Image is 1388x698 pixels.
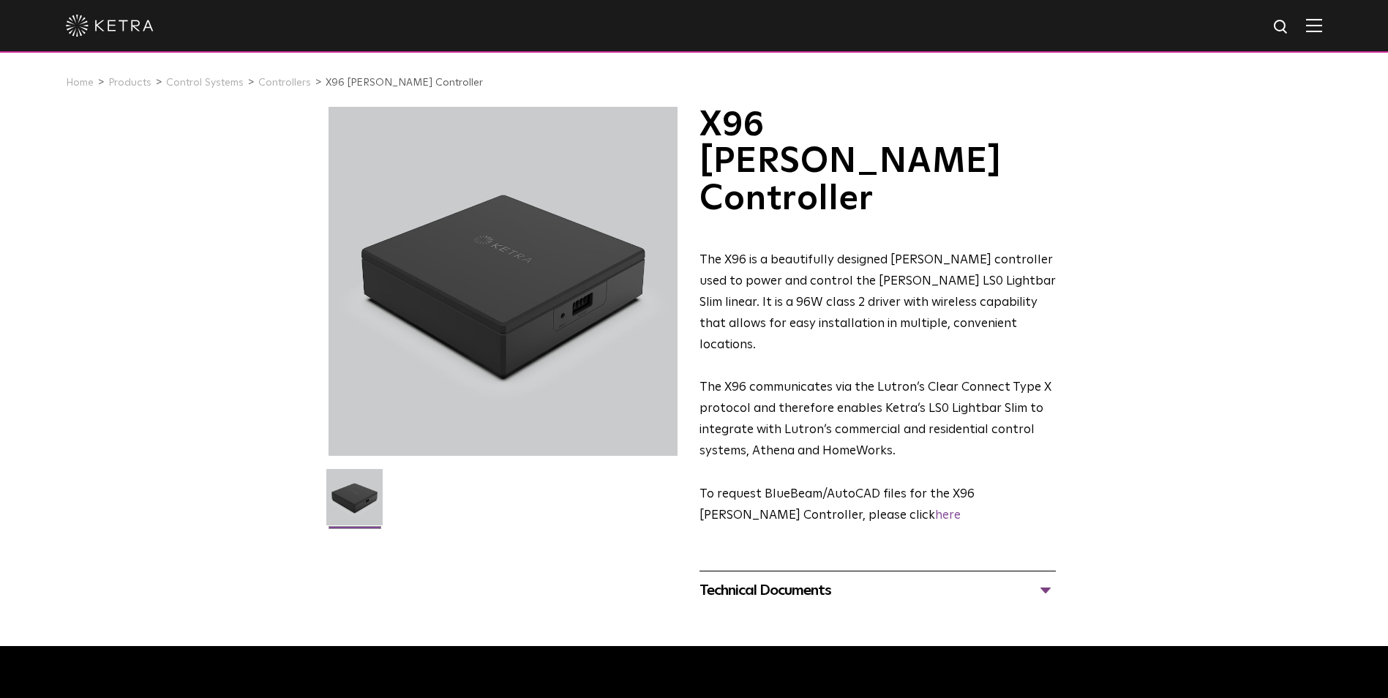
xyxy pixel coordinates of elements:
[258,78,311,88] a: Controllers
[166,78,244,88] a: Control Systems
[699,107,1056,217] h1: X96 [PERSON_NAME] Controller
[1272,18,1291,37] img: search icon
[699,254,1056,351] span: The X96 is a beautifully designed [PERSON_NAME] controller used to power and control the [PERSON_...
[108,78,151,88] a: Products
[935,509,961,522] a: here
[66,78,94,88] a: Home
[326,78,483,88] a: X96 [PERSON_NAME] Controller
[699,579,1056,602] div: Technical Documents
[66,15,154,37] img: ketra-logo-2019-white
[699,381,1051,457] span: The X96 communicates via the Lutron’s Clear Connect Type X protocol and therefore enables Ketra’s...
[699,488,975,522] span: ​To request BlueBeam/AutoCAD files for the X96 [PERSON_NAME] Controller, please click
[326,469,383,536] img: X96-Controller-2021-Web-Square
[1306,18,1322,32] img: Hamburger%20Nav.svg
